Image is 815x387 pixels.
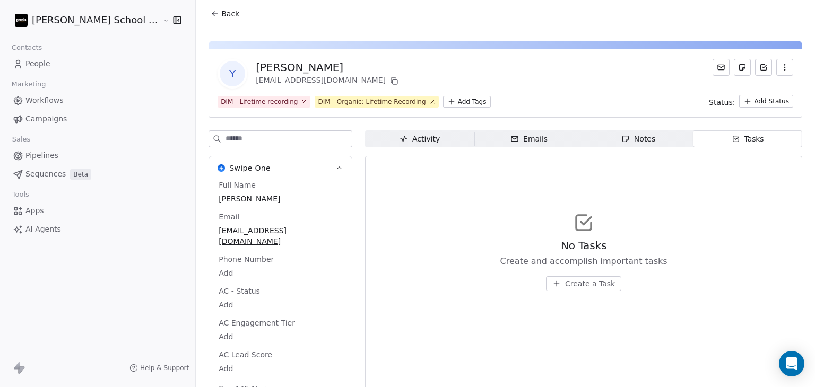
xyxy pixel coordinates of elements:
[7,187,33,203] span: Tools
[204,4,246,23] button: Back
[565,278,615,289] span: Create a Task
[218,164,225,172] img: Swipe One
[219,300,342,310] span: Add
[32,13,160,27] span: [PERSON_NAME] School of Finance LLP
[561,238,606,253] span: No Tasks
[8,202,187,219] a: Apps
[7,40,47,56] span: Contacts
[779,351,804,376] div: Open Intercom Messenger
[8,110,187,128] a: Campaigns
[216,318,297,328] span: AC Engagement Tier
[256,75,401,87] div: [EMAIL_ADDRESS][DOMAIN_NAME]
[216,180,258,190] span: Full Name
[25,150,58,161] span: Pipelines
[510,134,548,145] div: Emails
[7,76,50,92] span: Marketing
[546,276,621,291] button: Create a Task
[621,134,655,145] div: Notes
[7,131,35,147] span: Sales
[216,254,276,265] span: Phone Number
[15,14,28,27] img: Zeeshan%20Neck%20Print%20Dark.png
[219,268,342,278] span: Add
[8,55,187,73] a: People
[8,165,187,183] a: SequencesBeta
[219,225,342,247] span: [EMAIL_ADDRESS][DOMAIN_NAME]
[219,331,342,342] span: Add
[140,364,189,372] span: Help & Support
[216,349,274,360] span: AC Lead Score
[25,95,64,106] span: Workflows
[219,193,342,204] span: [PERSON_NAME]
[220,61,245,86] span: Y
[8,147,187,164] a: Pipelines
[25,169,66,180] span: Sequences
[129,364,189,372] a: Help & Support
[70,169,91,180] span: Beta
[500,255,667,268] span: Create and accomplish important tasks
[216,286,262,296] span: AC - Status
[221,97,298,107] div: DIM - Lifetime recording
[8,221,187,238] a: AI Agents
[209,156,352,180] button: Swipe OneSwipe One
[219,363,342,374] span: Add
[221,8,239,19] span: Back
[13,11,155,29] button: [PERSON_NAME] School of Finance LLP
[229,163,271,173] span: Swipe One
[25,224,61,235] span: AI Agents
[25,205,44,216] span: Apps
[318,97,426,107] div: DIM - Organic: Lifetime Recording
[25,113,67,125] span: Campaigns
[216,212,241,222] span: Email
[256,60,401,75] div: [PERSON_NAME]
[739,95,793,108] button: Add Status
[25,58,50,69] span: People
[709,97,735,108] span: Status:
[400,134,440,145] div: Activity
[443,96,491,108] button: Add Tags
[8,92,187,109] a: Workflows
